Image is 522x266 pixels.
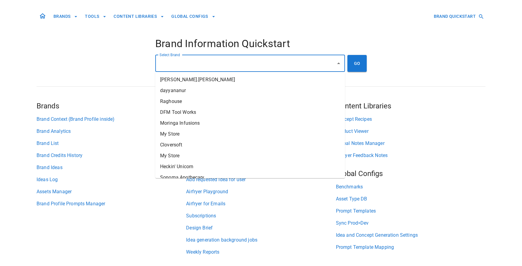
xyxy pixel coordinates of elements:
a: Sync Prod>Dev [336,220,485,227]
button: GO [347,55,367,72]
a: Prompt Template Mapping [336,244,485,251]
a: Brand Credits History [37,152,186,159]
a: Idea generation background jobs [186,236,336,244]
li: Sonoma Apothecary [155,172,345,183]
a: Prompt Templates [336,207,485,215]
button: CONTENT LIBRARIES [111,11,166,22]
a: Weekly Reports [186,248,336,256]
h4: Brand Information Quickstart [155,37,367,50]
li: Cloversoft [155,139,345,150]
a: Airfryer Playground [186,188,336,195]
button: BRAND QUICKSTART [431,11,485,22]
a: Brand List [37,140,186,147]
a: Add requested Idea for user [186,176,336,183]
button: GLOBAL CONFIGS [169,11,218,22]
a: Airfryer Feedback Notes [336,152,485,159]
a: Brand Profile Prompts Manager [37,200,186,207]
h5: Brands [37,101,186,111]
a: Brand Analytics [37,128,186,135]
li: Moringa Infusions [155,118,345,129]
button: TOOLS [82,11,109,22]
a: Concept Recipes [336,116,485,123]
a: Product Viewer [336,128,485,135]
a: Ideas Log [37,176,186,183]
h5: Content Libraries [336,101,485,111]
li: My Store [155,150,345,161]
button: BRANDS [51,11,80,22]
a: Asset Type DB [336,195,485,203]
a: Global Notes Manager [336,140,485,147]
li: Raghouse [155,96,345,107]
li: My Store [155,129,345,139]
a: Brand Context (Brand Profile inside) [37,116,186,123]
a: Benchmarks [336,183,485,191]
li: dayyananur [155,85,345,96]
a: Design Brief [186,224,336,232]
li: Heckin' Unicorn [155,161,345,172]
a: Idea and Concept Generation Settings [336,232,485,239]
a: Brand Ideas [37,164,186,171]
button: Close [334,59,343,68]
a: Airfryer for Emails [186,200,336,207]
label: Select Brand [159,52,180,57]
li: [PERSON_NAME].[PERSON_NAME] [155,74,345,85]
a: Assets Manager [37,188,186,195]
h5: Global Configs [336,169,485,178]
li: DFM Tool Works [155,107,345,118]
a: Subscriptions [186,212,336,220]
